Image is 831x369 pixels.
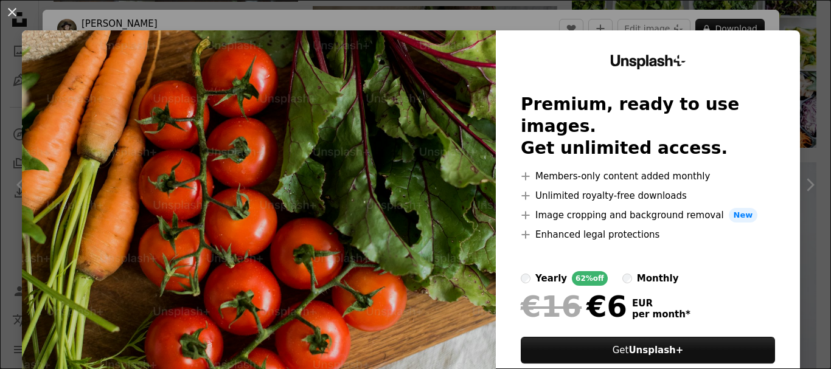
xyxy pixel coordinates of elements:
span: New [729,208,758,222]
span: per month * [632,309,690,320]
h2: Premium, ready to use images. Get unlimited access. [521,94,775,159]
div: 62% off [572,271,608,286]
li: Unlimited royalty-free downloads [521,188,775,203]
span: €16 [521,291,582,322]
strong: Unsplash+ [628,345,683,356]
li: Enhanced legal protections [521,227,775,242]
input: yearly62%off [521,274,530,283]
input: monthly [622,274,632,283]
li: Image cropping and background removal [521,208,775,222]
div: monthly [637,271,679,286]
span: EUR [632,298,690,309]
li: Members-only content added monthly [521,169,775,184]
div: yearly [535,271,567,286]
div: €6 [521,291,627,322]
button: GetUnsplash+ [521,337,775,364]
